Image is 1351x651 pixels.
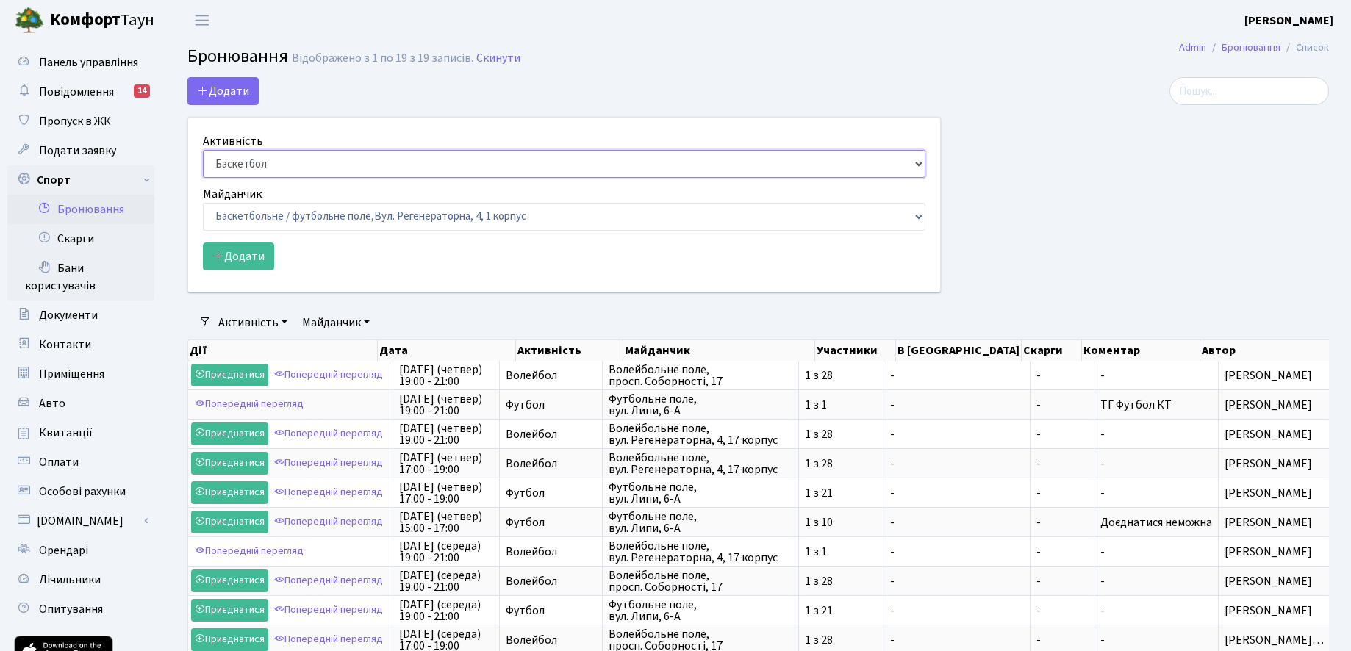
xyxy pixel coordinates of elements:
span: 1 з 21 [805,605,878,616]
span: - [1100,632,1105,648]
a: [DOMAIN_NAME] [7,506,154,536]
span: Приміщення [39,366,104,382]
a: Подати заявку [7,136,154,165]
div: 14 [134,84,150,98]
a: Приєднатися [191,364,268,386]
span: [DATE] (четвер) 17:00 - 19:00 [399,452,493,475]
label: Майданчик [203,185,262,203]
span: ТГ Футбол КТ [1100,397,1172,413]
a: Приєднатися [191,481,268,504]
span: Волейбол [506,370,596,381]
div: Відображено з 1 по 19 з 19 записів. [292,51,473,65]
span: [DATE] (середа) 19:00 - 21:00 [399,569,493,593]
a: Бани користувачів [7,253,154,301]
a: Повідомлення14 [7,77,154,107]
span: Футбол [506,517,596,528]
span: Волейбольне поле, просп. Соборності, 17 [609,364,792,387]
span: Панель управління [39,54,138,71]
a: Попередній перегляд [270,364,387,386]
span: - [1036,546,1088,558]
a: Приєднатися [191,599,268,622]
b: [PERSON_NAME] [1244,12,1333,29]
a: Попередній перегляд [270,452,387,475]
a: Приєднатися [191,628,268,651]
span: - [890,546,1024,558]
span: Волейбольне поле, просп. Соборності, 17 [609,569,792,593]
span: 1 з 28 [805,634,878,646]
span: Футбол [506,605,596,616]
a: Особові рахунки [7,477,154,506]
a: Бронювання [1222,40,1280,55]
span: Волейбольне поле, вул. Регенераторна, 4, 17 корпус [609,540,792,564]
th: В [GEOGRAPHIC_DATA] [896,340,1022,361]
span: Волейбольне поле, вул. Регенераторна, 4, 17 корпус [609,452,792,475]
a: Майданчик [296,310,376,335]
nav: breadcrumb [1157,32,1351,63]
th: Майданчик [623,340,815,361]
a: Панель управління [7,48,154,77]
span: - [1036,399,1088,411]
a: Оплати [7,447,154,477]
a: Контакти [7,330,154,359]
span: Подати заявку [39,143,116,159]
span: [DATE] (четвер) 19:00 - 21:00 [399,364,493,387]
span: - [890,605,1024,616]
span: [DATE] (четвер) 19:00 - 21:00 [399,422,493,446]
span: Контакти [39,337,91,353]
span: Волейбол [506,458,596,470]
span: Волейбол [506,546,596,558]
span: Волейбол [506,575,596,587]
a: Лічильники [7,565,154,594]
th: Дата [378,340,517,361]
a: Приєднатися [191,569,268,592]
span: Пропуск в ЖК [39,113,111,129]
img: logo.png [15,6,44,35]
button: Переключити навігацію [184,8,221,32]
span: Таун [50,8,154,33]
span: - [1100,456,1105,472]
th: Коментар [1082,340,1200,361]
a: Приєднатися [191,452,268,475]
span: [DATE] (четвер) 15:00 - 17:00 [399,511,493,534]
button: Додати [203,242,274,270]
span: - [890,517,1024,528]
span: Волейбол [506,634,596,646]
input: Пошук... [1169,77,1329,105]
span: Волейбол [506,428,596,440]
span: 1 з 21 [805,487,878,499]
span: Лічильники [39,572,101,588]
a: Попередній перегляд [270,422,387,445]
span: - [1036,487,1088,499]
a: Опитування [7,594,154,624]
span: Бронювання [187,43,288,69]
span: - [1100,544,1105,560]
a: Приміщення [7,359,154,389]
span: - [890,575,1024,587]
span: - [1100,485,1105,501]
a: Скинути [476,51,520,65]
span: Квитанції [39,425,93,441]
span: - [890,458,1024,470]
span: Опитування [39,601,103,617]
span: Футбольне поле, вул. Липи, 6-А [609,393,792,417]
a: Попередній перегляд [270,599,387,622]
span: - [890,487,1024,499]
span: Футбол [506,487,596,499]
span: 1 з 28 [805,428,878,440]
span: - [1036,634,1088,646]
span: - [890,634,1024,646]
button: Додати [187,77,259,105]
span: - [1036,370,1088,381]
span: Футбол [506,399,596,411]
span: - [890,399,1024,411]
th: Скарги [1022,340,1083,361]
a: Попередній перегляд [270,628,387,651]
span: 1 з 28 [805,458,878,470]
span: 1 з 10 [805,517,878,528]
span: [DATE] (середа) 19:00 - 21:00 [399,540,493,564]
span: - [1100,603,1105,619]
span: - [1100,426,1105,442]
a: Попередній перегляд [270,569,387,592]
span: [DATE] (середа) 19:00 - 21:00 [399,599,493,622]
span: [DATE] (четвер) 19:00 - 21:00 [399,393,493,417]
